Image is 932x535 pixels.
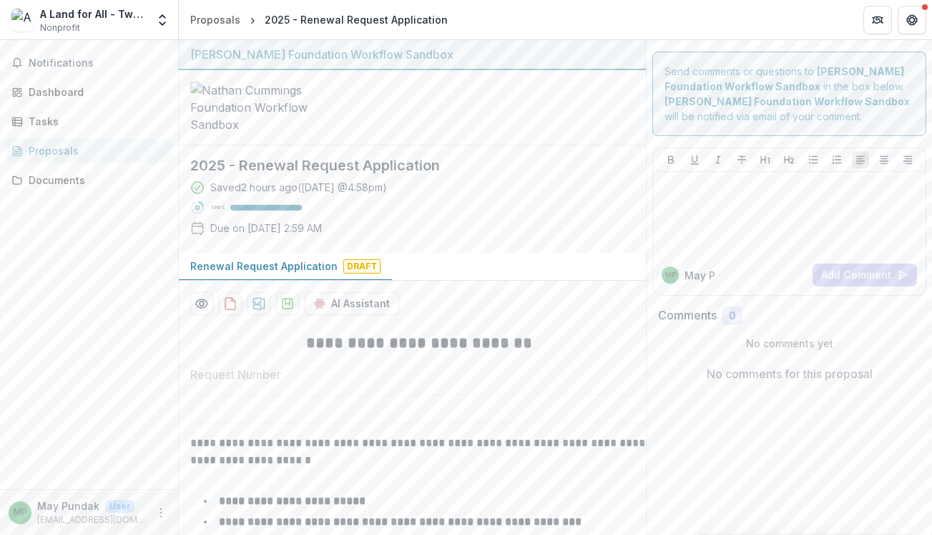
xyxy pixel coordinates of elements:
[190,82,333,133] img: Nathan Cummings Foundation Workflow Sandbox
[40,6,147,21] div: A Land for All - Two States One Homeland
[6,80,172,104] a: Dashboard
[210,203,225,213] p: 100 %
[665,271,676,279] div: May Pundak
[852,151,869,168] button: Align Left
[710,151,727,168] button: Italicize
[29,114,161,129] div: Tasks
[190,46,634,63] div: [PERSON_NAME] Foundation Workflow Sandbox
[863,6,892,34] button: Partners
[686,151,703,168] button: Underline
[29,57,167,69] span: Notifications
[29,143,161,158] div: Proposals
[664,95,910,107] strong: [PERSON_NAME] Foundation Workflow Sandbox
[37,514,147,526] p: [EMAIL_ADDRESS][DOMAIN_NAME]
[219,292,242,315] button: download-proposal
[190,157,612,174] h2: 2025 - Renewal Request Application
[733,151,750,168] button: Strike
[6,110,172,133] a: Tasks
[190,292,213,315] button: Preview b6b475b4-592e-4a86-b06e-fbb31a9c434e-0.pdf
[707,365,873,382] p: No comments for this proposal
[875,151,893,168] button: Align Center
[6,168,172,192] a: Documents
[247,292,270,315] button: download-proposal
[828,151,845,168] button: Ordered List
[29,85,161,100] div: Dashboard
[780,151,798,168] button: Heading 2
[190,366,281,383] p: Request Number
[210,221,322,236] p: Due on [DATE] 2:59 AM
[898,6,926,34] button: Get Help
[190,12,240,27] div: Proposals
[276,292,299,315] button: download-proposal
[14,508,27,517] div: May Pundak
[105,500,134,513] p: User
[805,151,822,168] button: Bullet List
[6,139,172,163] a: Proposals
[190,259,338,274] p: Renewal Request Application
[185,9,246,30] a: Proposals
[658,336,921,351] p: No comments yet
[210,180,387,195] div: Saved 2 hours ago ( [DATE] @ 4:58pm )
[152,6,172,34] button: Open entity switcher
[685,268,715,283] p: May P
[29,173,161,188] div: Documents
[813,264,917,286] button: Add Comment
[899,151,916,168] button: Align Right
[265,12,448,27] div: 2025 - Renewal Request Application
[40,21,80,34] span: Nonprofit
[729,310,735,322] span: 0
[37,498,99,514] p: May Pundak
[152,504,170,521] button: More
[11,9,34,32] img: A Land for All - Two States One Homeland
[662,151,680,168] button: Bold
[658,309,717,322] h2: Comments
[343,259,381,274] span: Draft
[6,52,172,74] button: Notifications
[757,151,774,168] button: Heading 1
[652,52,926,136] div: Send comments or questions to in the box below. will be notified via email of your comment.
[305,292,399,315] button: AI Assistant
[185,9,453,30] nav: breadcrumb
